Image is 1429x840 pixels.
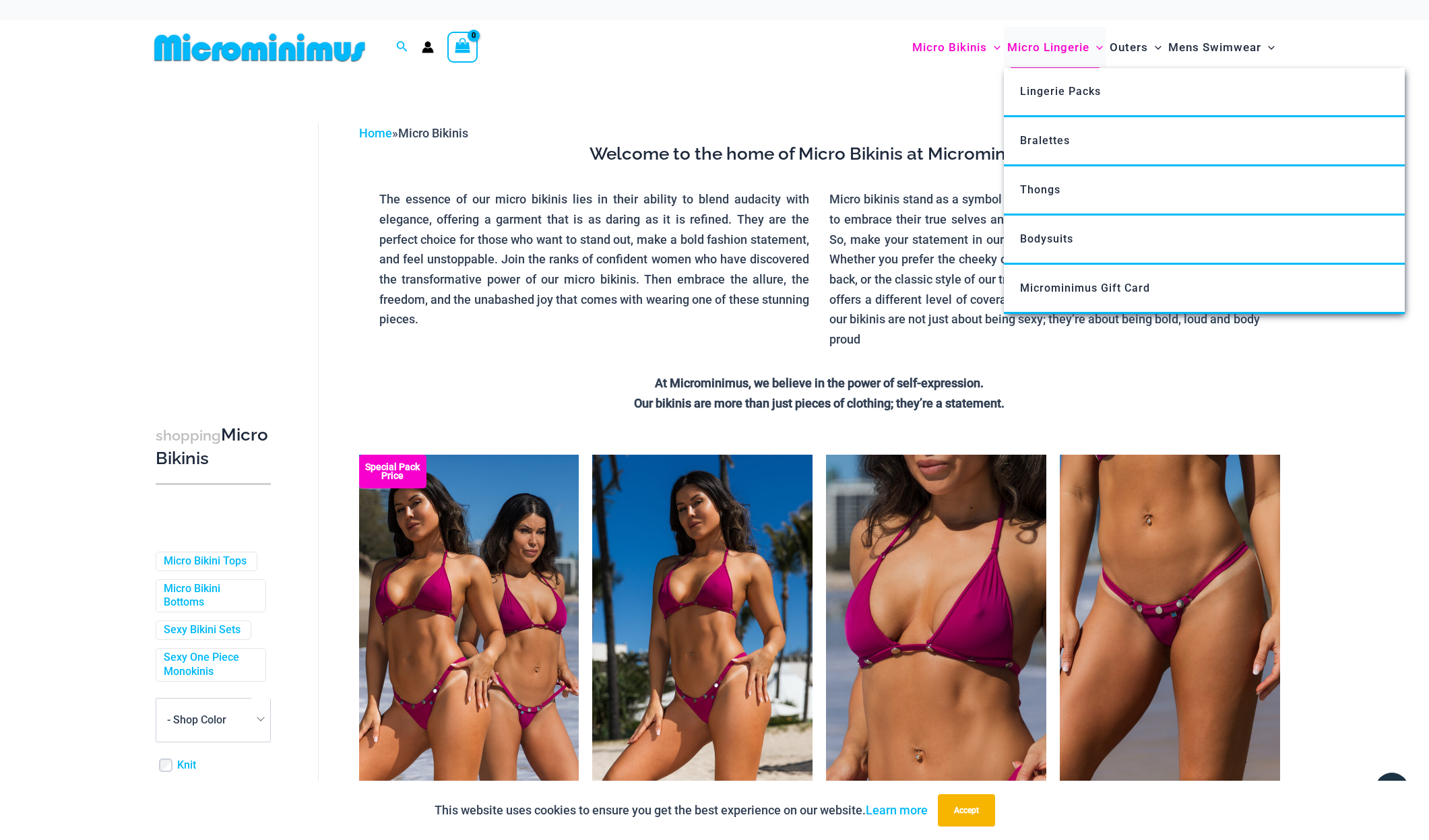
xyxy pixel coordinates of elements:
span: - Shop Color [156,699,270,742]
strong: Our bikinis are more than just pieces of clothing; they’re a statement. [634,396,1005,410]
img: Tight Rope Pink 319 Top 4228 Thong 05 [592,455,813,785]
a: View Shopping Cart, empty [447,32,478,63]
a: Bodysuits [1004,216,1405,265]
a: Search icon link [396,39,408,56]
a: Micro Bikini Tops [164,554,247,569]
span: - Shop Color [156,698,271,742]
b: Special Pack Price [359,463,426,480]
a: Micro BikinisMenu ToggleMenu Toggle [909,27,1004,68]
a: Tight Rope Pink 319 4212 Micro 01Tight Rope Pink 319 4212 Micro 02Tight Rope Pink 319 4212 Micro 02 [1060,455,1280,785]
a: Collection Pack F Collection Pack B (3)Collection Pack B (3) [359,455,579,785]
p: The essence of our micro bikinis lies in their ability to blend audacity with elegance, offering ... [379,189,810,329]
span: Menu Toggle [1148,30,1162,65]
a: Bralettes [1004,117,1405,166]
h3: Welcome to the home of Micro Bikinis at Microminimus. [369,143,1270,166]
a: Micro LingerieMenu ToggleMenu Toggle [1004,27,1106,68]
a: Thongs [1004,166,1405,216]
span: Microminimus Gift Card [1020,282,1150,294]
span: Mens Swimwear [1168,30,1261,65]
a: Sexy Bikini Sets [164,623,241,637]
span: Outers [1110,30,1148,65]
a: Sexy One Piece Monokinis [164,651,255,679]
span: Menu Toggle [1089,30,1103,65]
strong: At Microminimus, we believe in the power of self-expression. [655,376,984,390]
a: Learn more [866,803,928,817]
button: Accept [938,794,995,827]
a: Microminimus Gift Card [1004,265,1405,314]
nav: Site Navigation [907,25,1281,70]
a: Knit [177,758,196,773]
a: Micro Bikini Bottoms [164,582,255,610]
a: OutersMenu ToggleMenu Toggle [1106,27,1165,68]
a: Account icon link [422,41,434,53]
span: Micro Lingerie [1007,30,1089,65]
span: » [359,126,468,140]
a: Home [359,126,392,140]
h3: Micro Bikinis [156,424,271,470]
span: Lingerie Packs [1020,85,1101,98]
p: Micro bikinis stand as a symbol of empowerment, tailored for women who dare to embrace their true... [829,189,1260,350]
img: Collection Pack F [359,455,579,785]
span: Menu Toggle [1261,30,1275,65]
a: Tight Rope Pink 319 Top 01Tight Rope Pink 319 Top 4228 Thong 06Tight Rope Pink 319 Top 4228 Thong 06 [826,455,1046,785]
img: Tight Rope Pink 319 Top 01 [826,455,1046,785]
a: Mens SwimwearMenu ToggleMenu Toggle [1165,27,1278,68]
span: Micro Bikinis [912,30,987,65]
img: MM SHOP LOGO FLAT [149,32,371,63]
span: Thongs [1020,183,1060,196]
a: Lingerie Packs [1004,68,1405,117]
span: - Shop Color [167,713,226,726]
a: Tight Rope Pink 319 Top 4228 Thong 05Tight Rope Pink 319 Top 4228 Thong 06Tight Rope Pink 319 Top... [592,455,813,785]
span: shopping [156,427,221,444]
span: Menu Toggle [987,30,1001,65]
span: Bodysuits [1020,232,1073,245]
p: This website uses cookies to ensure you get the best experience on our website. [435,800,928,820]
span: Micro Bikinis [398,126,468,140]
span: Bralettes [1020,134,1070,147]
img: Tight Rope Pink 319 4212 Micro 01 [1060,455,1280,785]
iframe: TrustedSite Certified [156,112,277,382]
